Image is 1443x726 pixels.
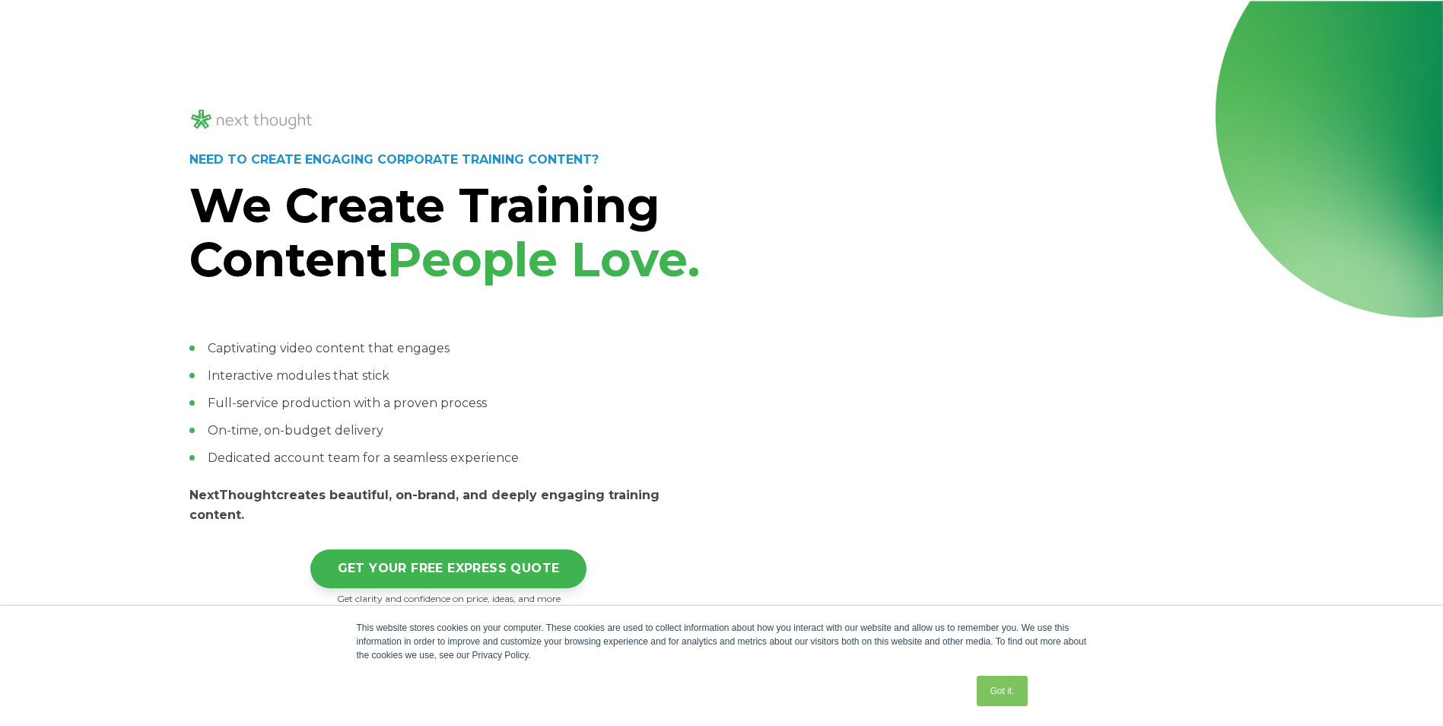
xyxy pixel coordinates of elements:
[189,177,660,288] span: We Create Training Content
[387,231,700,288] span: People Love.
[189,152,599,167] strong: NEED TO CREATE ENGAGING CORPORATE TRAINING CONTENT?
[189,488,276,502] strong: NextThought
[310,549,587,588] a: GET YOUR FREE EXPRESS QUOTE
[337,593,561,604] span: Get clarity and confidence on price, ideas, and more
[208,368,389,383] span: Interactive modules that stick
[766,96,1222,353] iframe: NextThought Reel
[977,676,1027,706] a: Got it.
[208,341,450,355] span: Captivating video content that engages
[208,451,519,465] span: Dedicated account team for a seamless experience
[189,107,314,132] img: NT_Logo_LightMode
[357,621,1087,662] div: This website stores cookies on your computer. These cookies are used to collect information about...
[208,396,487,410] span: Full-service production with a proven process
[189,488,660,522] span: creates beautiful, on-brand, and deeply engaging training content.
[208,423,383,438] span: On-time, on-budget delivery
